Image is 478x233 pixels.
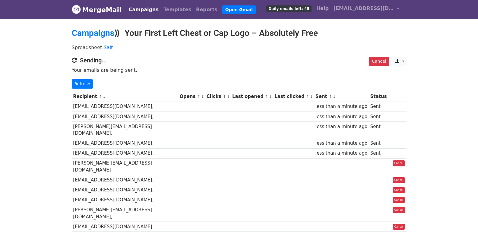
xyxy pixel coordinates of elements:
td: Sent [369,121,388,138]
div: less than a minute ago [315,140,367,147]
a: Open Gmail [222,5,256,14]
a: ↑ [306,94,309,99]
a: Salt [104,45,113,50]
a: Cancel [393,160,405,166]
a: Cancel [369,57,389,66]
span: [EMAIL_ADDRESS][DOMAIN_NAME] [334,5,394,12]
a: ↓ [310,94,313,99]
div: less than a minute ago [315,103,367,110]
a: ↓ [333,94,336,99]
a: ↑ [99,94,102,99]
a: Cancel [393,224,405,230]
a: ↓ [269,94,272,99]
td: [EMAIL_ADDRESS][DOMAIN_NAME], [72,138,178,148]
td: [PERSON_NAME][EMAIL_ADDRESS][DOMAIN_NAME], [72,121,178,138]
p: Spreadsheet: [72,44,407,51]
th: Last clicked [273,92,314,102]
h4: Sending... [72,57,407,64]
td: Sent [369,148,388,158]
a: ↑ [329,94,332,99]
a: ↑ [265,94,268,99]
th: Last opened [231,92,273,102]
td: [EMAIL_ADDRESS][DOMAIN_NAME], [72,102,178,112]
a: Refresh [72,79,93,89]
img: MergeMail logo [72,5,81,14]
a: ↓ [103,94,106,99]
td: [EMAIL_ADDRESS][DOMAIN_NAME], [72,185,178,195]
td: Sent [369,102,388,112]
th: Opens [178,92,205,102]
a: ↓ [201,94,204,99]
a: ↓ [227,94,230,99]
th: Recipient [72,92,178,102]
p: Your emails are being sent. [72,67,407,73]
a: ↑ [197,94,201,99]
div: less than a minute ago [315,123,367,130]
th: Clicks [205,92,231,102]
td: [PERSON_NAME][EMAIL_ADDRESS][DOMAIN_NAME] [72,158,178,175]
a: Cancel [393,197,405,203]
td: [EMAIL_ADDRESS][DOMAIN_NAME], [72,195,178,205]
td: [EMAIL_ADDRESS][DOMAIN_NAME] [72,222,178,232]
a: ↑ [223,94,226,99]
a: Daily emails left: 45 [264,2,314,14]
td: [EMAIL_ADDRESS][DOMAIN_NAME], [72,175,178,185]
span: Daily emails left: 45 [266,5,311,12]
td: Sent [369,112,388,121]
td: [EMAIL_ADDRESS][DOMAIN_NAME], [72,148,178,158]
div: less than a minute ago [315,150,367,157]
h2: ⟫ Your First Left Chest or Cap Logo – Absolutely Free [72,28,407,38]
a: Help [314,2,331,14]
td: [PERSON_NAME][EMAIL_ADDRESS][DOMAIN_NAME], [72,205,178,222]
a: Reports [194,4,220,16]
a: Cancel [393,187,405,193]
th: Sent [314,92,369,102]
a: Cancel [393,177,405,183]
div: less than a minute ago [315,113,367,120]
a: Campaigns [126,4,161,16]
a: MergeMail [72,3,122,16]
td: [EMAIL_ADDRESS][DOMAIN_NAME], [72,112,178,121]
td: Sent [369,138,388,148]
a: Templates [161,4,194,16]
th: Status [369,92,388,102]
a: Campaigns [72,28,114,38]
a: [EMAIL_ADDRESS][DOMAIN_NAME] [331,2,402,17]
a: Cancel [393,207,405,213]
